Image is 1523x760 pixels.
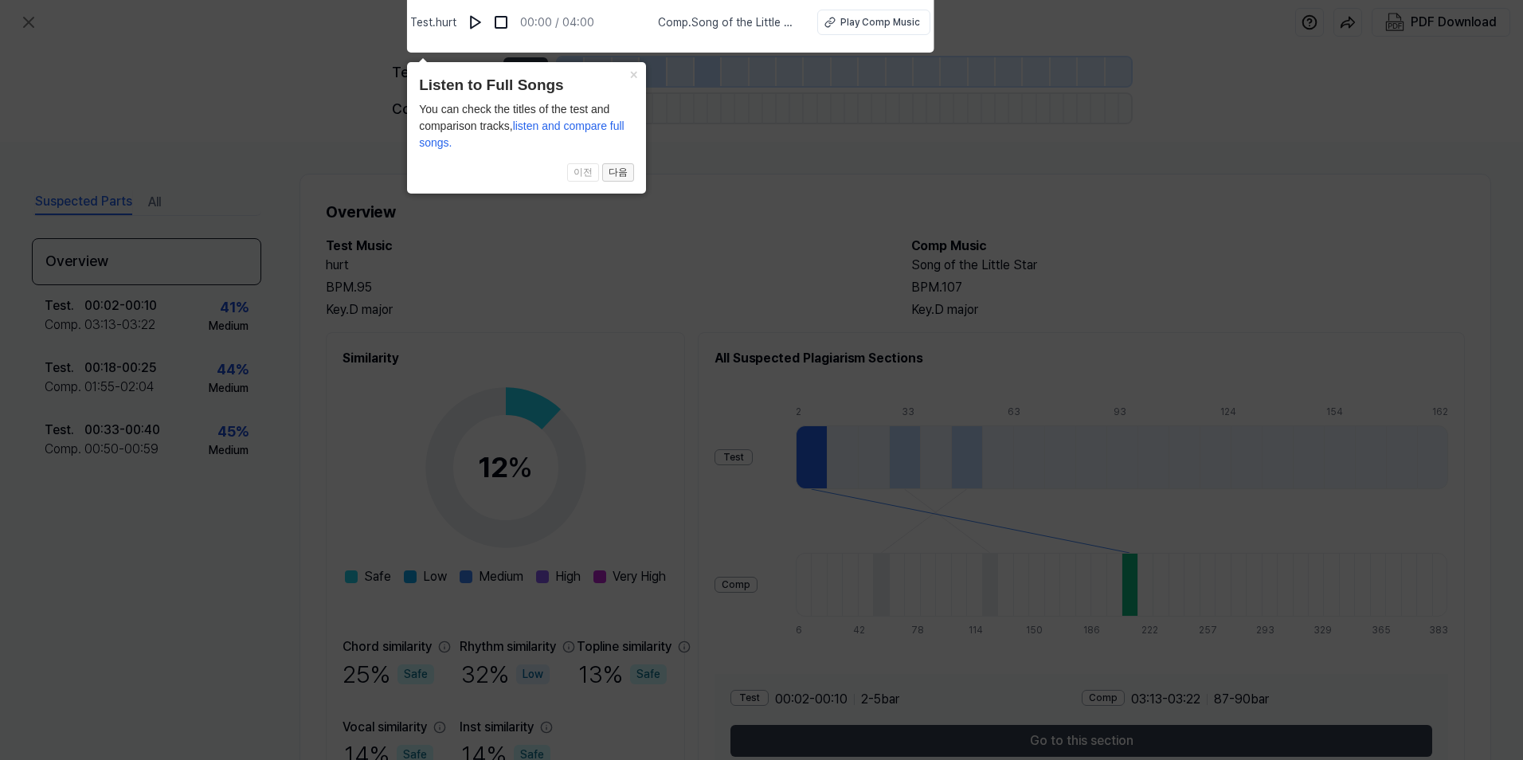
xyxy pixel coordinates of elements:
[468,14,484,30] img: play
[817,10,930,35] button: Play Comp Music
[419,119,624,149] span: listen and compare full songs.
[410,14,456,31] span: Test . hurt
[658,14,798,31] span: Comp . Song of the Little Star
[840,15,920,29] div: Play Comp Music
[602,163,634,182] button: 다음
[520,14,594,31] div: 00:00 / 04:00
[419,101,634,151] div: You can check the titles of the test and comparison tracks,
[621,62,646,84] button: Close
[419,74,634,97] header: Listen to Full Songs
[493,14,509,30] img: stop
